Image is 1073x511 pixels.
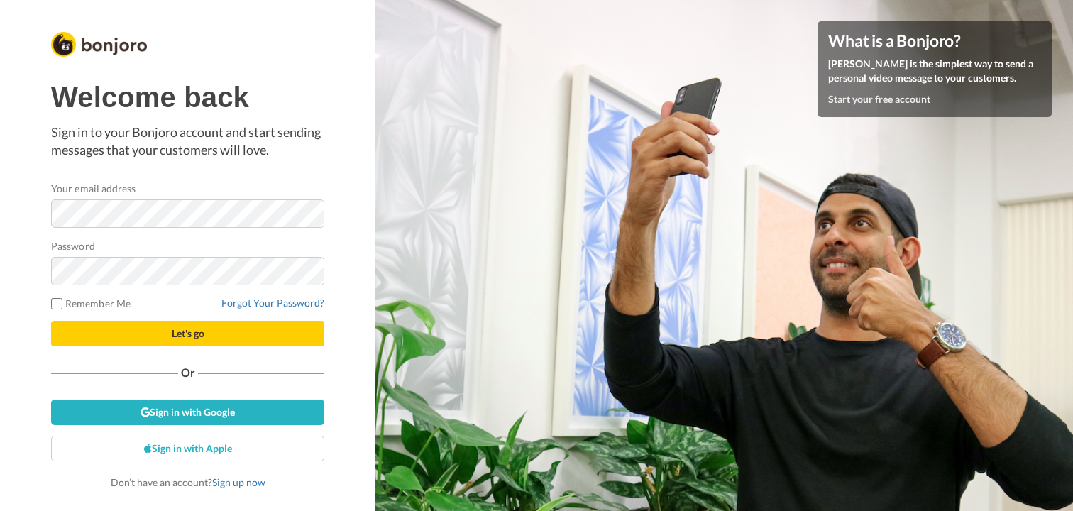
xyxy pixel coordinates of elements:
[828,93,930,105] a: Start your free account
[51,298,62,309] input: Remember Me
[51,400,324,425] a: Sign in with Google
[51,296,131,311] label: Remember Me
[51,321,324,346] button: Let's go
[51,436,324,461] a: Sign in with Apple
[221,297,324,309] a: Forgot Your Password?
[178,368,198,378] span: Or
[51,238,95,253] label: Password
[828,32,1041,50] h4: What is a Bonjoro?
[51,82,324,113] h1: Welcome back
[51,123,324,160] p: Sign in to your Bonjoro account and start sending messages that your customers will love.
[51,181,136,196] label: Your email address
[828,57,1041,85] p: [PERSON_NAME] is the simplest way to send a personal video message to your customers.
[111,476,265,488] span: Don’t have an account?
[172,327,204,339] span: Let's go
[212,476,265,488] a: Sign up now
